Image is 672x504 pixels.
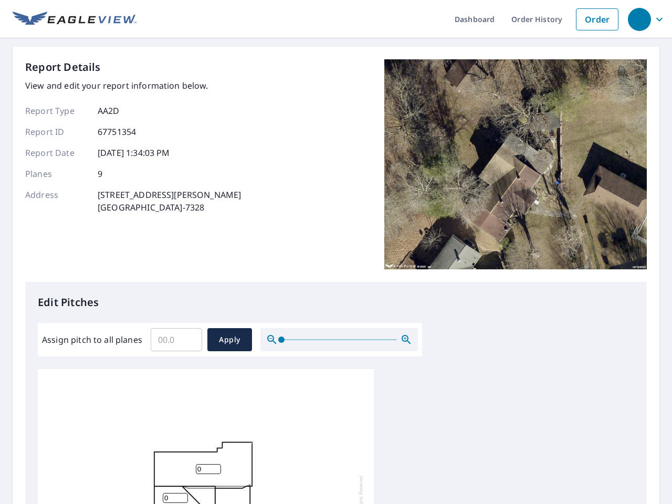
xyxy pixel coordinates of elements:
p: AA2D [98,104,120,117]
p: 9 [98,167,102,180]
p: Report Type [25,104,88,117]
p: [STREET_ADDRESS][PERSON_NAME] [GEOGRAPHIC_DATA]-7328 [98,188,241,214]
p: 67751354 [98,125,136,138]
p: Planes [25,167,88,180]
p: [DATE] 1:34:03 PM [98,146,170,159]
p: Report ID [25,125,88,138]
button: Apply [207,328,252,351]
p: Address [25,188,88,214]
a: Order [576,8,618,30]
input: 00.0 [151,325,202,354]
label: Assign pitch to all planes [42,333,142,346]
p: Edit Pitches [38,295,634,310]
p: Report Details [25,59,101,75]
p: View and edit your report information below. [25,79,241,92]
img: EV Logo [13,12,136,27]
p: Report Date [25,146,88,159]
span: Apply [216,333,244,346]
img: Top image [384,59,647,269]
